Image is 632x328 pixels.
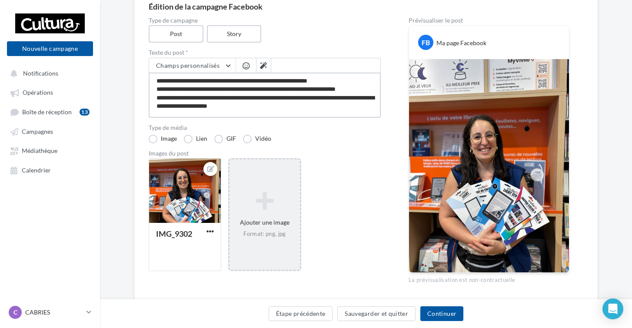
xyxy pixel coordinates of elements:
span: Notifications [23,70,58,77]
div: Édition de la campagne Facebook [149,3,583,10]
span: Médiathèque [22,147,57,155]
button: Sauvegarder et quitter [337,306,416,321]
button: Continuer [420,306,463,321]
div: FB [418,35,433,50]
span: Campagnes [22,128,53,135]
div: Images du post [149,150,381,156]
span: Calendrier [22,166,51,174]
a: Calendrier [5,162,95,178]
a: Campagnes [5,123,95,139]
a: Médiathèque [5,142,95,158]
label: GIF [214,135,236,143]
p: CABRIES [25,308,83,317]
div: La prévisualisation est non-contractuelle [409,273,569,284]
div: IMG_9302 [156,229,192,239]
button: Étape précédente [269,306,333,321]
label: Post [149,25,203,43]
label: Image [149,135,177,143]
div: Prévisualiser le post [409,17,569,23]
a: Opérations [5,84,95,100]
div: Ma page Facebook [436,39,486,47]
span: Boîte de réception [22,108,72,116]
a: Boîte de réception13 [5,104,95,120]
label: Type de campagne [149,17,381,23]
span: Champs personnalisés [156,62,220,69]
label: Vidéo [243,135,271,143]
div: 13 [80,109,90,116]
label: Type de média [149,125,381,131]
label: Texte du post * [149,50,381,56]
span: Opérations [23,89,53,96]
span: C [13,308,17,317]
a: C CABRIES [7,304,93,321]
button: Nouvelle campagne [7,41,93,56]
button: Champs personnalisés [149,58,236,73]
label: Lien [184,135,207,143]
button: Notifications [5,65,91,81]
label: Story [207,25,262,43]
div: Open Intercom Messenger [602,298,623,319]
